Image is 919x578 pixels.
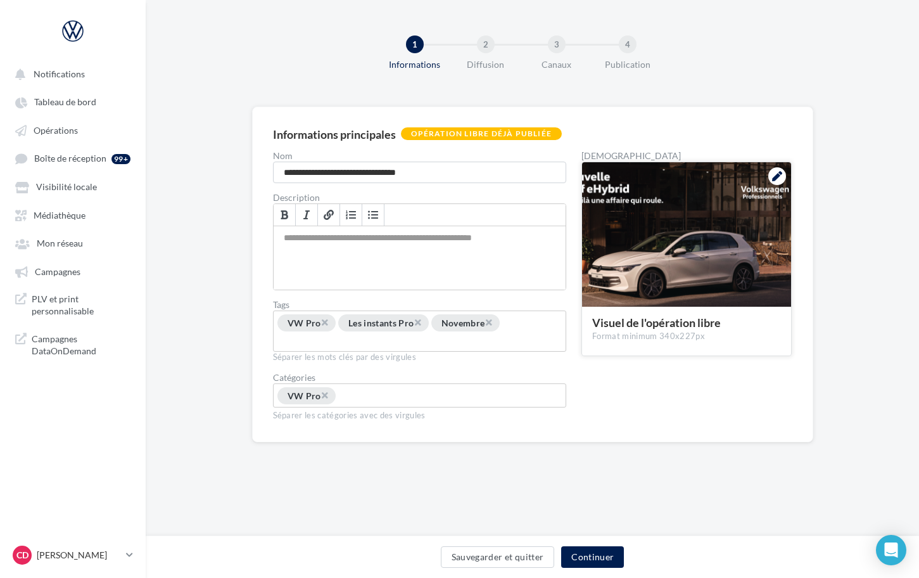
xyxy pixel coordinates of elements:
[337,389,431,404] input: Choisissez une catégorie
[321,389,329,401] span: ×
[273,311,567,352] div: Permet aux affiliés de trouver l'opération libre plus facilement
[10,543,136,567] a: CD [PERSON_NAME]
[8,175,138,198] a: Visibilité locale
[548,35,566,53] div: 3
[592,331,781,342] div: Format minimum 340x227px
[274,226,566,290] div: Permet de préciser les enjeux de la campagne à vos affiliés
[32,333,130,357] span: Campagnes DataOnDemand
[35,266,80,277] span: Campagnes
[401,127,562,140] div: Opération libre déjà publiée
[273,383,567,408] div: Choisissez une catégorie
[581,151,792,160] div: [DEMOGRAPHIC_DATA]
[8,90,138,113] a: Tableau de bord
[37,549,121,562] p: [PERSON_NAME]
[362,204,384,226] a: Insérer/Supprimer une liste à puces
[8,260,138,283] a: Campagnes
[348,318,414,328] span: Les instants Pro
[8,62,133,85] button: Notifications
[34,68,85,79] span: Notifications
[8,328,138,363] a: Campagnes DataOnDemand
[37,238,83,249] span: Mon réseau
[32,293,130,318] span: PLV et print personnalisable
[8,231,138,254] a: Mon réseau
[34,153,106,164] span: Boîte de réception
[321,316,329,328] span: ×
[414,316,421,328] span: ×
[276,334,371,349] input: Permet aux affiliés de trouver l'opération libre plus facilement
[273,373,567,382] div: Catégories
[288,318,321,328] span: VW Pro
[273,129,396,140] div: Informations principales
[8,288,138,323] a: PLV et print personnalisable
[34,210,86,221] span: Médiathèque
[111,154,130,164] div: 99+
[288,390,321,401] span: VW Pro
[477,35,495,53] div: 2
[274,204,296,226] a: Gras (⌘+B)
[406,35,424,53] div: 1
[273,193,567,202] label: Description
[876,535,906,565] div: Open Intercom Messenger
[561,546,624,568] button: Continuer
[445,58,526,71] div: Diffusion
[273,300,567,309] label: Tags
[36,182,97,193] span: Visibilité locale
[619,35,637,53] div: 4
[318,204,340,226] a: Lien
[273,352,567,363] div: Séparer les mots clés par des virgules
[441,546,555,568] button: Sauvegarder et quitter
[296,204,318,226] a: Italique (⌘+I)
[485,316,492,328] span: ×
[8,203,138,226] a: Médiathèque
[273,408,567,421] div: Séparer les catégories avec des virgules
[34,125,78,136] span: Opérations
[340,204,362,226] a: Insérer/Supprimer une liste numérotée
[34,97,96,108] span: Tableau de bord
[8,146,138,170] a: Boîte de réception 99+
[374,58,455,71] div: Informations
[516,58,597,71] div: Canaux
[592,317,781,328] div: Visuel de l'opération libre
[16,549,29,562] span: CD
[273,151,567,160] label: Nom
[587,58,668,71] div: Publication
[441,318,485,328] span: Novembre
[8,119,138,141] a: Opérations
